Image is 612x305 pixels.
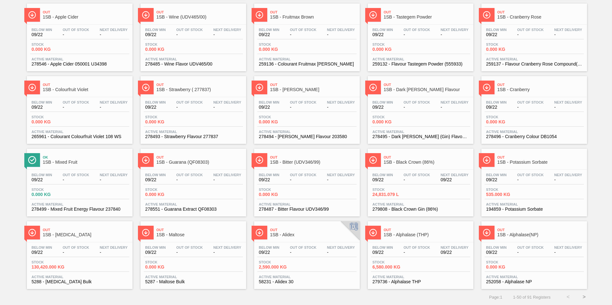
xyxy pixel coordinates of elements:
span: Active Material [373,275,469,279]
span: Active Material [145,275,241,279]
span: 252058 - Alphalase NP [486,279,582,284]
span: Next Delivery [100,246,128,249]
span: - [554,32,582,37]
span: Active Material [373,130,469,134]
span: 09/22 [486,32,507,37]
a: ÍconeOut1SB - Dark [PERSON_NAME] FlavourBelow Min09/22Out Of Stock-Next Delivery-Stock0.000 KGAct... [363,71,477,144]
span: Next Delivery [213,28,241,32]
span: Out Of Stock [517,100,544,104]
span: 1SB - Apple Cider [43,15,129,20]
span: Out Of Stock [63,100,89,104]
span: Next Delivery [327,246,355,249]
span: 5288 - Dextrose Bulk [32,279,128,284]
span: 09/22 [259,177,279,182]
span: 1SB - Strawberry ( 277837) [157,87,243,92]
span: 259132 - Flavour Tastegem Powder (555933) [373,62,469,66]
span: 09/22 [32,105,52,110]
span: Next Delivery [554,100,582,104]
span: Out [157,83,243,87]
span: Out Of Stock [176,246,203,249]
span: Active Material [145,130,241,134]
span: Out [43,10,129,14]
span: 58231 - Alidex 30 [259,279,355,284]
span: - [517,177,544,182]
span: 194859 - Potassium Sorbate [486,207,582,212]
img: Ícone [255,229,263,237]
span: Active Material [486,275,582,279]
span: - [176,177,203,182]
img: Ícone [142,83,150,91]
span: - [100,105,128,110]
span: - [404,32,430,37]
span: Out Of Stock [176,100,203,104]
span: 1SB - Fruitmax Brown [270,15,357,20]
span: Active Material [259,275,355,279]
span: 1 - 50 of 91 Registers [512,295,551,300]
span: Below Min [373,100,393,104]
span: 09/22 [486,250,507,255]
span: - [176,250,203,255]
img: Ícone [255,83,263,91]
span: 09/22 [145,177,166,182]
span: Out [384,155,470,159]
span: Out [497,83,584,87]
span: Active Material [259,130,355,134]
span: Next Delivery [213,100,241,104]
span: 1SB - Alphalase(NP) [497,232,584,237]
span: Next Delivery [100,173,128,177]
span: 278487 - Bitter Flavour UDV346/99 [259,207,355,212]
span: - [63,105,89,110]
span: 0.000 KG [145,265,190,270]
span: 0.000 KG [145,192,190,197]
span: - [176,105,203,110]
span: Stock [32,43,76,46]
span: - [554,250,582,255]
span: Out Of Stock [404,28,430,32]
a: ÍconeOut1SB - Strawberry ( 277837)Below Min09/22Out Of Stock-Next Delivery-Stock0.000 KGActive Ma... [136,71,249,144]
a: ÍconeOut1SB - Alphalase(NP)Below Min09/22Out Of Stock-Next Delivery-Stock0.000 KGActive Material2... [477,216,590,289]
span: Out Of Stock [63,173,89,177]
span: 09/22 [441,177,469,182]
span: 1SB - Dark Berry Flavour [384,87,470,92]
img: Ícone [369,11,377,19]
span: Out Of Stock [404,100,430,104]
span: 1SB - Cranberry Rose [497,15,584,20]
span: - [63,32,89,37]
span: 09/22 [259,250,279,255]
span: 0.000 KG [32,120,76,124]
span: Out [270,10,357,14]
span: Out Of Stock [63,28,89,32]
span: 278546 - Apple Cider 050001 U34398 [32,62,128,66]
span: Out Of Stock [517,246,544,249]
span: Stock [32,188,76,192]
span: Out [270,83,357,87]
a: ÍconeOut1SB - [MEDICAL_DATA]Below Min09/22Out Of Stock-Next Delivery-Stock130,420.000 KGActive Ma... [22,216,136,289]
span: Stock [259,260,304,264]
span: Next Delivery [327,173,355,177]
span: Stock [259,115,304,119]
span: 09/22 [486,105,507,110]
span: - [213,177,241,182]
span: Below Min [145,173,166,177]
span: 1SB - Maltose [157,232,243,237]
span: 1SB - Rasberry [270,87,357,92]
span: 09/22 [373,32,393,37]
span: 278493 - Strawberry Flavour 277837 [145,134,241,139]
span: - [290,32,317,37]
span: - [290,105,317,110]
span: Stock [373,260,417,264]
span: Below Min [373,28,393,32]
span: 0.000 KG [259,120,304,124]
span: 0.000 KG [486,47,531,52]
span: 09/22 [486,177,507,182]
span: Stock [32,115,76,119]
span: Below Min [32,28,52,32]
a: ÍconeOut1SB - Black Crown (86%)Below Min09/22Out Of Stock-Next Delivery09/22Stock24,831.079 LActi... [363,144,477,216]
img: Ícone [369,83,377,91]
span: Active Material [373,57,469,61]
span: - [213,105,241,110]
span: Active Material [145,57,241,61]
span: - [441,32,469,37]
span: Stock [373,43,417,46]
span: 278551 - Guarana Extract QF08303 [145,207,241,212]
